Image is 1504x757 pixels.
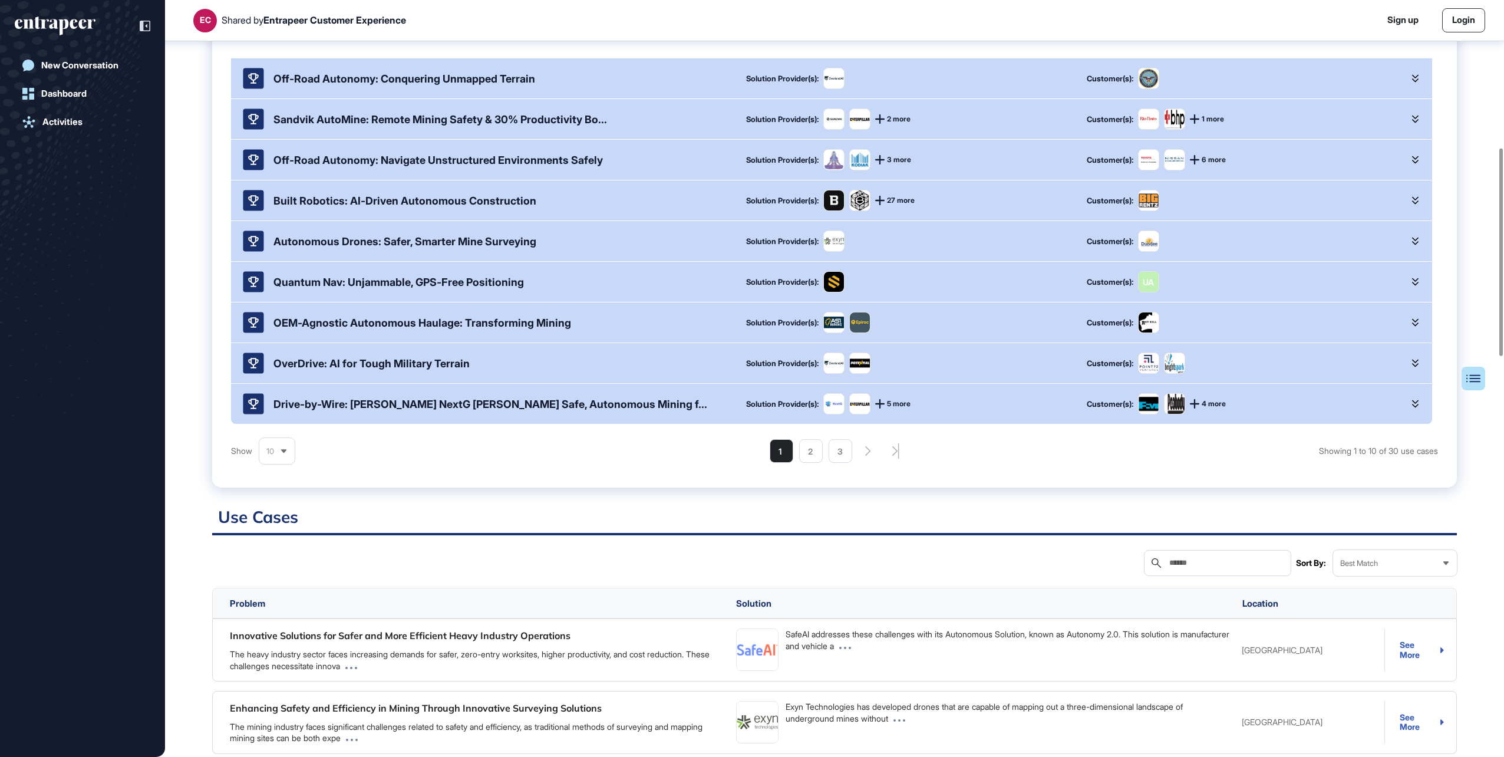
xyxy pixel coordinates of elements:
[1143,276,1154,288] div: UA
[824,115,844,124] img: image
[746,278,819,286] div: Solution Provider(s):
[273,195,536,207] div: Built Robotics: AI-Driven Autonomous Construction
[770,439,793,463] li: 1
[1139,312,1159,333] img: Roy Hill-logo
[1340,559,1378,568] span: Best Match
[850,399,870,410] img: image
[746,238,819,245] div: Solution Provider(s):
[1087,75,1133,83] div: Customer(s):
[222,15,406,26] div: Shared by
[865,446,871,456] div: search-pagination-next-button
[1139,68,1159,88] img: United States Department of Defense-logo
[824,190,844,210] img: image
[41,88,87,99] div: Dashboard
[786,628,1233,651] div: SafeAI addresses these challenges with its Autonomous Solution, known as Autonomy 2.0. This solut...
[231,446,252,456] span: Show
[200,15,211,25] div: EC
[1242,598,1278,609] span: Location
[1139,153,1159,167] img: Toyota-logo
[273,73,535,85] div: Off-Road Autonomy: Conquering Unmapped Terrain
[42,117,83,127] div: Activities
[15,17,95,35] div: entrapeer-logo
[263,14,406,26] span: Entrapeer Customer Experience
[1139,190,1159,210] img: BigRentz-logo
[1165,109,1185,129] img: BHP-logo
[824,312,844,333] img: image
[746,197,819,205] div: Solution Provider(s):
[824,360,844,366] img: image
[1087,116,1133,123] div: Customer(s):
[212,506,1457,535] h2: Use Cases
[746,116,819,123] div: Solution Provider(s):
[1139,115,1159,123] img: Rio Tinto-logo
[1239,446,1438,456] div: Showing 1 to 10 of 30 use cases
[746,319,819,327] div: Solution Provider(s):
[799,439,823,463] li: 2
[746,400,819,408] div: Solution Provider(s):
[273,276,524,288] div: Quantum Nav: Unjammable, GPS-Free Positioning
[1087,319,1133,327] div: Customer(s):
[273,317,571,329] div: OEM-Agnostic Autonomous Haulage: Transforming Mining
[829,439,852,463] li: 3
[736,598,771,609] span: Solution
[230,721,727,744] div: The mining industry faces significant challenges related to safety and efficiency, as traditional...
[1387,14,1419,27] a: Sign up
[1165,353,1185,373] img: Brightspark Ventures-logo
[230,702,602,714] a: Enhancing Safety and Efficiency in Mining Through Innovative Surveying Solutions
[1165,394,1185,414] img: Peabody Energy-logo
[892,443,899,459] div: search-pagination-last-page-button
[1087,400,1133,408] div: Customer(s):
[1442,8,1485,32] a: Login
[1087,156,1133,164] div: Customer(s):
[230,630,570,641] a: Innovative Solutions for Safer and More Efficient Heavy Industry Operations
[273,398,707,410] div: Drive-by-Wire: [PERSON_NAME] NextG [PERSON_NAME] Safe, Autonomous Mining f...
[1087,197,1133,205] div: Customer(s):
[786,701,1233,724] div: Exyn Technologies has developed drones that are capable of mapping out a three-dimensional landsc...
[887,156,911,163] span: 3 more
[1139,394,1159,414] img: Freeport Mcmoran-logo
[1202,400,1226,407] span: 4 more
[1237,646,1384,655] div: [GEOGRAPHIC_DATA]
[887,197,915,204] span: 27 more
[273,113,607,126] div: Sandvik AutoMine: Remote Mining Safety & 30% Productivity Bo...
[824,75,844,81] img: image
[273,357,470,370] div: OverDrive: AI for Tough Military Terrain
[746,360,819,367] div: Solution Provider(s):
[41,60,118,71] div: New Conversation
[1237,717,1384,727] div: [GEOGRAPHIC_DATA]
[230,598,265,609] span: Problem
[887,400,911,407] span: 5 more
[266,447,274,456] span: 10
[824,394,844,414] img: image
[824,238,844,245] img: image
[1165,156,1185,163] img: Nissan-logo
[1202,156,1226,163] span: 6 more
[850,312,870,333] img: image
[1087,278,1133,286] div: Customer(s):
[737,715,778,729] img: Exyn Technologies-logo
[1087,238,1133,245] div: Customer(s):
[850,150,870,170] img: image
[746,156,819,164] div: Solution Provider(s):
[824,272,844,292] img: image
[850,353,870,373] img: image
[887,116,911,123] span: 2 more
[850,190,870,210] img: image
[1139,353,1159,373] img: Point72 Ventures-logo
[850,114,870,125] img: image
[1087,360,1133,367] div: Customer(s):
[1202,116,1224,123] span: 1 more
[737,629,778,670] img: SafeAI-logo
[273,235,536,248] div: Autonomous Drones: Safer, Smarter Mine Surveying
[746,75,819,83] div: Solution Provider(s):
[824,150,844,170] img: image
[1296,558,1326,568] span: Sort By:
[1139,235,1159,247] img: Dundee Precious Metals-logo
[230,649,727,672] div: The heavy industry sector faces increasing demands for safer, zero-entry worksites, higher produc...
[1400,713,1444,732] a: See More
[273,154,603,166] div: Off-Road Autonomy: Navigate Unstructured Environments Safely
[1400,640,1444,660] a: See More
